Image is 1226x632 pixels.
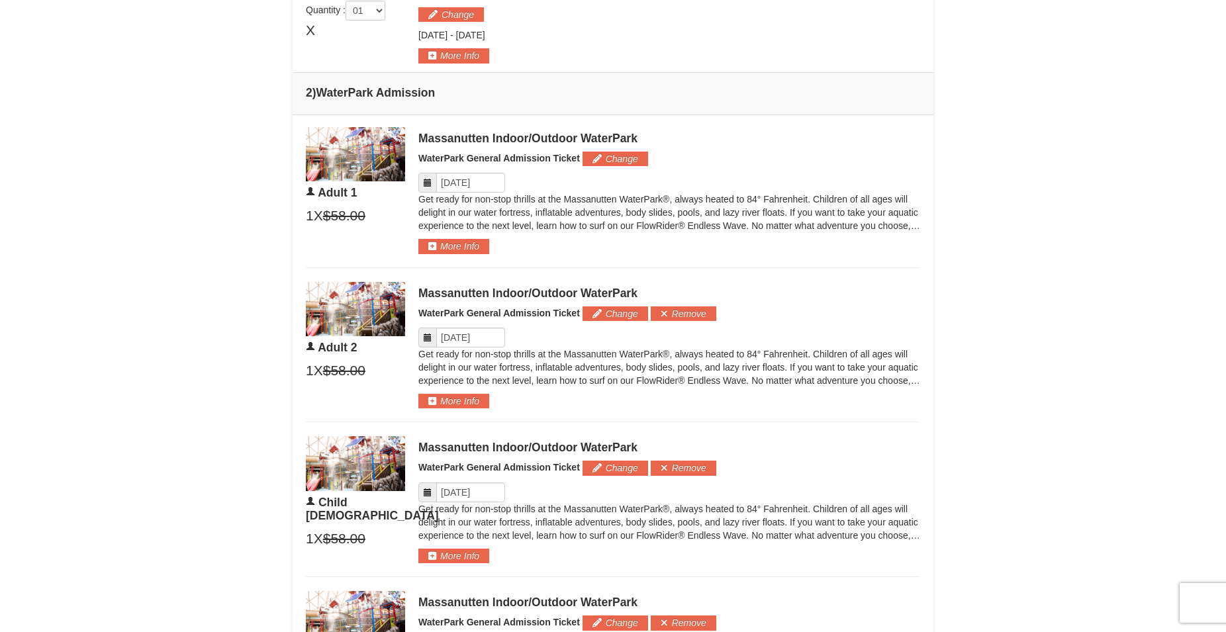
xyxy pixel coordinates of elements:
span: - [450,30,453,40]
button: More Info [418,394,489,408]
span: Adult 2 [318,341,357,354]
span: 1 [306,529,314,549]
h4: 2 WaterPark Admission [306,86,920,99]
button: Remove [651,615,716,630]
p: Get ready for non-stop thrills at the Massanutten WaterPark®, always heated to 84° Fahrenheit. Ch... [418,347,920,387]
span: [DATE] [418,30,448,40]
span: WaterPark General Admission Ticket [418,617,580,627]
div: Massanutten Indoor/Outdoor WaterPark [418,596,920,609]
button: Change [583,152,648,166]
span: X [314,361,323,381]
span: $58.00 [323,529,365,549]
span: $58.00 [323,206,365,226]
span: X [314,206,323,226]
span: Adult 1 [318,186,357,199]
p: Get ready for non-stop thrills at the Massanutten WaterPark®, always heated to 84° Fahrenheit. Ch... [418,193,920,232]
span: X [306,21,315,40]
span: $58.00 [323,361,365,381]
span: WaterPark General Admission Ticket [418,153,580,163]
button: Change [583,461,648,475]
button: Remove [651,306,716,321]
div: Massanutten Indoor/Outdoor WaterPark [418,132,920,145]
span: 1 [306,361,314,381]
span: Child [DEMOGRAPHIC_DATA] [306,496,439,522]
button: More Info [418,48,489,63]
span: WaterPark General Admission Ticket [418,308,580,318]
span: 1 [306,206,314,226]
div: Massanutten Indoor/Outdoor WaterPark [418,441,920,454]
button: More Info [418,239,489,253]
button: Remove [651,461,716,475]
button: Change [418,7,484,22]
button: Change [583,615,648,630]
span: X [314,529,323,549]
img: 6619917-1403-22d2226d.jpg [306,282,405,336]
img: 6619917-1403-22d2226d.jpg [306,436,405,490]
span: ) [312,86,316,99]
span: [DATE] [456,30,485,40]
button: More Info [418,549,489,563]
p: Get ready for non-stop thrills at the Massanutten WaterPark®, always heated to 84° Fahrenheit. Ch... [418,502,920,542]
div: Massanutten Indoor/Outdoor WaterPark [418,287,920,300]
img: 6619917-1403-22d2226d.jpg [306,127,405,181]
span: Quantity : [306,5,385,15]
span: WaterPark General Admission Ticket [418,462,580,473]
button: Change [583,306,648,321]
